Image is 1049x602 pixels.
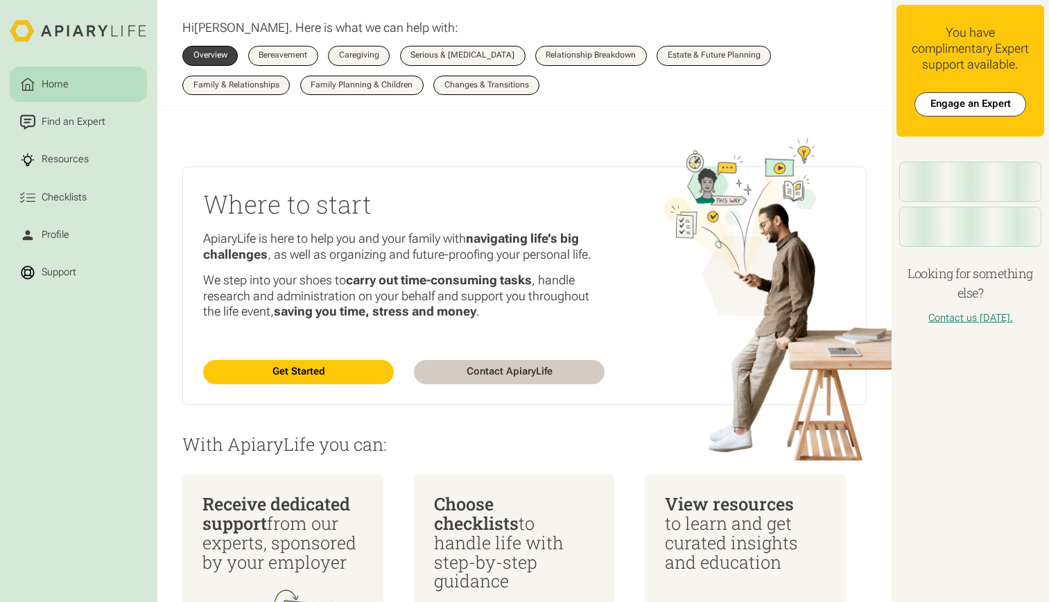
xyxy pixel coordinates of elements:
[182,20,458,36] p: Hi . Here is what we can help with:
[248,46,318,65] a: Bereavement
[10,218,147,253] a: Profile
[202,492,350,535] span: Receive dedicated support
[339,51,379,60] div: Caregiving
[433,76,539,95] a: Changes & Transitions
[10,142,147,178] a: Resources
[414,360,605,384] a: Contact ApiaryLife
[182,435,867,454] p: With ApiaryLife you can:
[193,81,279,89] div: Family & Relationships
[410,51,514,60] div: Serious & [MEDICAL_DATA]
[39,153,91,168] div: Resources
[202,495,363,572] div: from our experts, sponsored by your employer
[182,76,290,95] a: Family & Relationships
[546,51,636,60] div: Relationship Breakdown
[10,255,147,291] a: Support
[39,114,107,130] div: Find an Expert
[194,20,289,35] span: [PERSON_NAME]
[311,81,413,89] div: Family Planning & Children
[914,92,1026,117] a: Engage an Expert
[182,46,238,65] a: Overview
[328,46,390,65] a: Caregiving
[203,231,605,262] p: ApiaryLife is here to help you and your family with , as well as organizing and future-proofing y...
[444,81,529,89] div: Changes & Transitions
[400,46,526,65] a: Serious & [MEDICAL_DATA]
[274,304,476,318] strong: saving you time, stress and money
[259,51,307,60] div: Bereavement
[668,51,761,60] div: Estate & Future Planning
[10,67,147,102] a: Home
[39,227,71,243] div: Profile
[535,46,647,65] a: Relationship Breakdown
[434,492,519,535] span: Choose checklists
[657,46,771,65] a: Estate & Future Planning
[203,360,394,384] a: Get Started
[39,190,89,205] div: Checklists
[928,312,1013,324] a: Contact us [DATE].
[300,76,424,95] a: Family Planning & Children
[346,273,532,287] strong: carry out time-consuming tasks
[434,495,595,591] div: to handle life with step-by-step guidance
[10,105,147,140] a: Find an Expert
[39,77,71,92] div: Home
[203,231,579,261] strong: navigating life’s big challenges
[665,492,794,515] span: View resources
[203,273,605,320] p: We step into your shoes to , handle research and administration on your behalf and support you th...
[203,187,605,221] h2: Where to start
[39,265,78,280] div: Support
[907,25,1034,72] div: You have complimentary Expert support available.
[10,180,147,215] a: Checklists
[665,495,826,572] div: to learn and get curated insights and education
[896,264,1043,302] h4: Looking for something else?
